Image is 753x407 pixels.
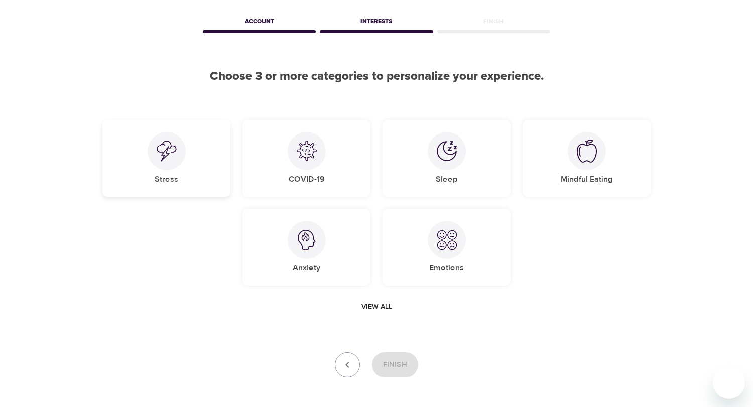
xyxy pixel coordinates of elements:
h2: Choose 3 or more categories to personalize your experience. [102,69,651,84]
h5: Anxiety [293,263,320,274]
img: COVID-19 [297,141,317,161]
div: SleepSleep [383,120,511,197]
img: Sleep [437,141,457,161]
iframe: Button to launch messaging window [713,367,745,399]
div: StressStress [102,120,230,197]
img: Emotions [437,230,457,250]
span: View all [361,301,392,313]
img: Anxiety [297,230,317,250]
img: Stress [157,141,177,162]
h5: Emotions [429,263,464,274]
h5: Sleep [436,174,458,185]
h5: Stress [155,174,178,185]
div: Mindful EatingMindful Eating [523,120,651,197]
div: COVID-19COVID-19 [242,120,370,197]
h5: COVID-19 [289,174,325,185]
div: AnxietyAnxiety [242,209,370,286]
div: EmotionsEmotions [383,209,511,286]
button: View all [357,298,396,316]
img: Mindful Eating [577,140,597,163]
h5: Mindful Eating [561,174,613,185]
